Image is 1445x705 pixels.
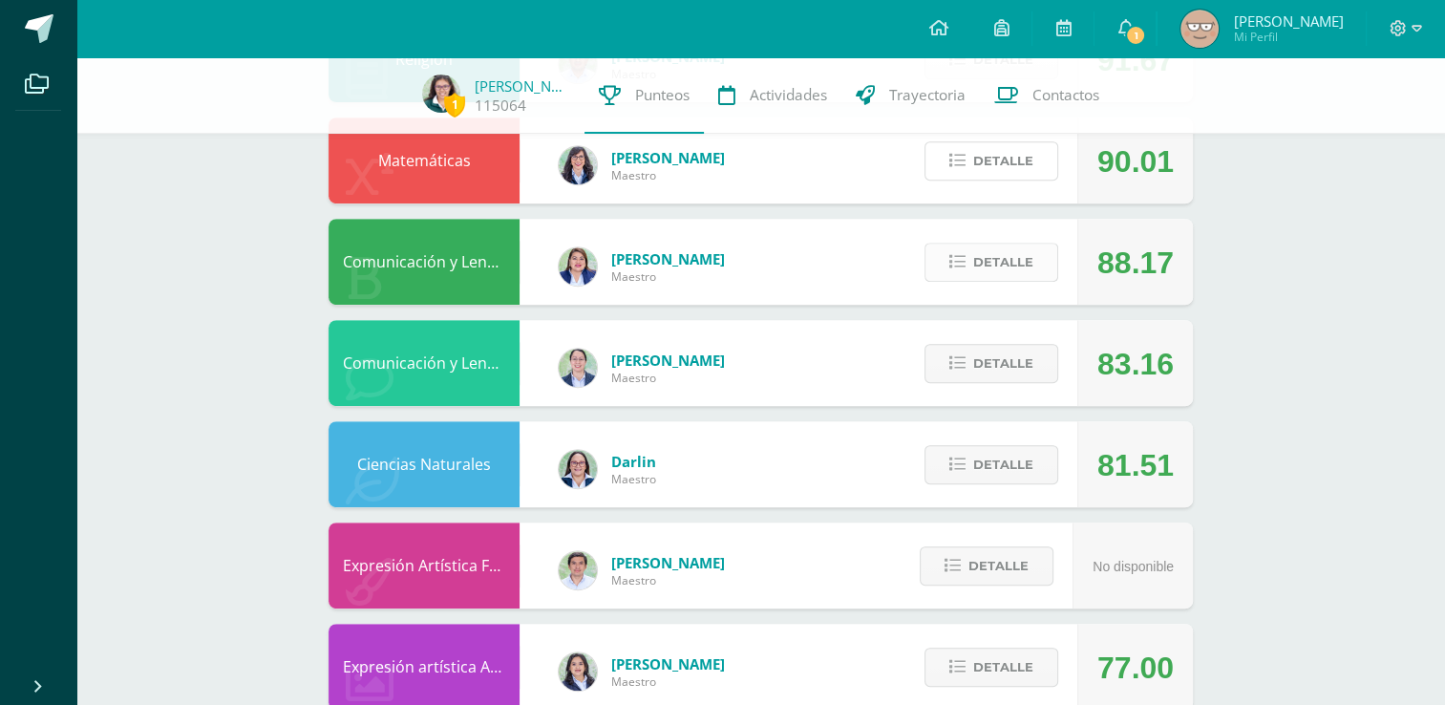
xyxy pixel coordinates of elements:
button: Detalle [924,141,1058,181]
span: Actividades [750,85,827,105]
a: Trayectoria [841,57,980,134]
span: [PERSON_NAME] [611,351,725,370]
span: Maestro [611,572,725,588]
img: 571966f00f586896050bf2f129d9ef0a.png [559,450,597,488]
img: 8e3dba6cfc057293c5db5c78f6d0205d.png [559,551,597,589]
span: No disponible [1093,559,1174,574]
span: Detalle [973,650,1033,685]
div: 90.01 [1097,118,1174,204]
div: 83.16 [1097,321,1174,407]
a: Actividades [704,57,841,134]
a: Contactos [980,57,1114,134]
button: Detalle [924,445,1058,484]
span: Detalle [973,447,1033,482]
a: [PERSON_NAME] [475,76,570,96]
span: Maestro [611,673,725,690]
span: Mi Perfil [1233,29,1343,45]
div: 88.17 [1097,220,1174,306]
span: [PERSON_NAME] [611,148,725,167]
span: Contactos [1032,85,1099,105]
span: Detalle [973,245,1033,280]
span: Trayectoria [889,85,966,105]
span: Detalle [973,346,1033,381]
div: Ciencias Naturales [329,421,520,507]
img: 01c6c64f30021d4204c203f22eb207bb.png [559,146,597,184]
span: [PERSON_NAME] [611,553,725,572]
span: Detalle [973,143,1033,179]
button: Detalle [924,243,1058,282]
a: 115064 [475,96,526,116]
div: Expresión Artística FORMACIÓN MUSICAL [329,523,520,609]
button: Detalle [920,546,1053,586]
img: bdeda482c249daf2390eb3a441c038f2.png [559,349,597,387]
span: Maestro [611,370,725,386]
button: Detalle [924,344,1058,383]
img: b08fa849ce700c2446fec7341b01b967.png [1180,10,1219,48]
a: Punteos [584,57,704,134]
span: Maestro [611,471,656,487]
img: 97caf0f34450839a27c93473503a1ec1.png [559,247,597,286]
span: [PERSON_NAME] [1233,11,1343,31]
span: Punteos [635,85,690,105]
span: 1 [1125,25,1146,46]
span: [PERSON_NAME] [611,249,725,268]
span: 1 [444,93,465,117]
img: 4a4aaf78db504b0aa81c9e1154a6f8e5.png [559,652,597,691]
span: Detalle [968,548,1029,584]
button: Detalle [924,648,1058,687]
span: Maestro [611,167,725,183]
div: Comunicación y Lenguaje Inglés [329,320,520,406]
img: bd975e01ef2ad62bbd7584dbf438c725.png [422,75,460,113]
span: [PERSON_NAME] [611,654,725,673]
span: Maestro [611,268,725,285]
span: Darlin [611,452,656,471]
div: 81.51 [1097,422,1174,508]
div: Matemáticas [329,117,520,203]
div: Comunicación y Lenguaje Idioma Español [329,219,520,305]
